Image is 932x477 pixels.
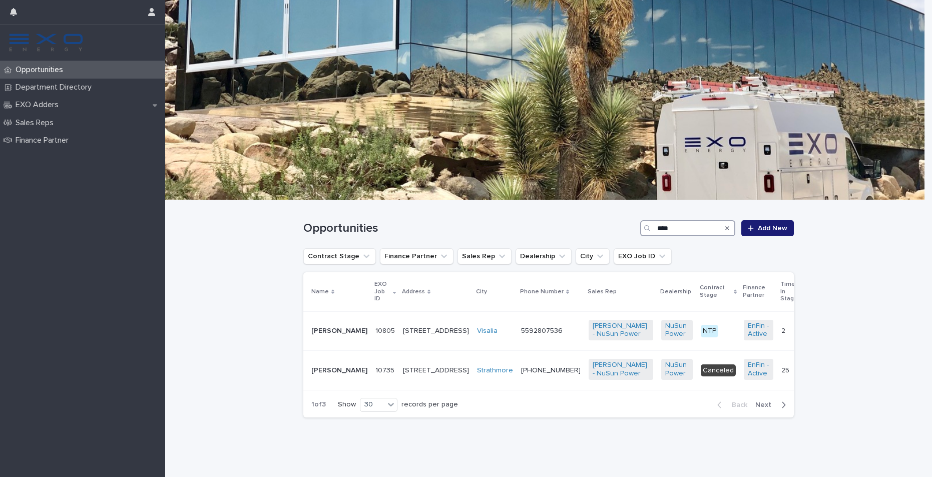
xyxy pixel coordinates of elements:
[402,286,425,297] p: Address
[700,282,731,301] p: Contract Stage
[12,83,100,92] p: Department Directory
[701,364,736,377] div: Canceled
[303,392,334,417] p: 1 of 3
[12,100,67,110] p: EXO Adders
[748,322,769,339] a: EnFin - Active
[665,361,689,378] a: NuSun Power
[780,279,798,304] p: Time In Stage
[781,364,791,375] p: 25
[520,286,564,297] p: Phone Number
[403,327,469,335] p: [STREET_ADDRESS]
[457,248,512,264] button: Sales Rep
[380,248,453,264] button: Finance Partner
[375,364,396,375] p: 10735
[755,401,777,408] span: Next
[477,327,498,335] a: Visalia
[726,401,747,408] span: Back
[403,366,469,375] p: [STREET_ADDRESS]
[303,311,856,351] tr: [PERSON_NAME]1080510805 [STREET_ADDRESS]Visalia 5592807536[PERSON_NAME] - NuSun Power NuSun Power...
[588,286,617,297] p: Sales Rep
[12,136,77,145] p: Finance Partner
[576,248,610,264] button: City
[748,361,769,378] a: EnFin - Active
[665,322,689,339] a: NuSun Power
[311,366,367,375] p: [PERSON_NAME]
[593,361,649,378] a: [PERSON_NAME] - NuSun Power
[12,118,62,128] p: Sales Reps
[374,279,390,304] p: EXO Job ID
[709,400,751,409] button: Back
[476,286,487,297] p: City
[8,33,84,53] img: FKS5r6ZBThi8E5hshIGi
[303,351,856,390] tr: [PERSON_NAME]1073510735 [STREET_ADDRESS]Strathmore [PHONE_NUMBER][PERSON_NAME] - NuSun Power NuSu...
[701,325,718,337] div: NTP
[614,248,672,264] button: EXO Job ID
[477,366,513,375] a: Strathmore
[521,327,563,334] a: 5592807536
[516,248,572,264] button: Dealership
[781,325,787,335] p: 2
[521,367,581,374] a: [PHONE_NUMBER]
[401,400,458,409] p: records per page
[640,220,735,236] input: Search
[311,286,329,297] p: Name
[375,325,397,335] p: 10805
[758,225,787,232] span: Add New
[660,286,691,297] p: Dealership
[743,282,774,301] p: Finance Partner
[12,65,71,75] p: Opportunities
[741,220,794,236] a: Add New
[593,322,649,339] a: [PERSON_NAME] - NuSun Power
[303,221,636,236] h1: Opportunities
[751,400,794,409] button: Next
[338,400,356,409] p: Show
[303,248,376,264] button: Contract Stage
[311,327,367,335] p: [PERSON_NAME]
[360,399,384,410] div: 30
